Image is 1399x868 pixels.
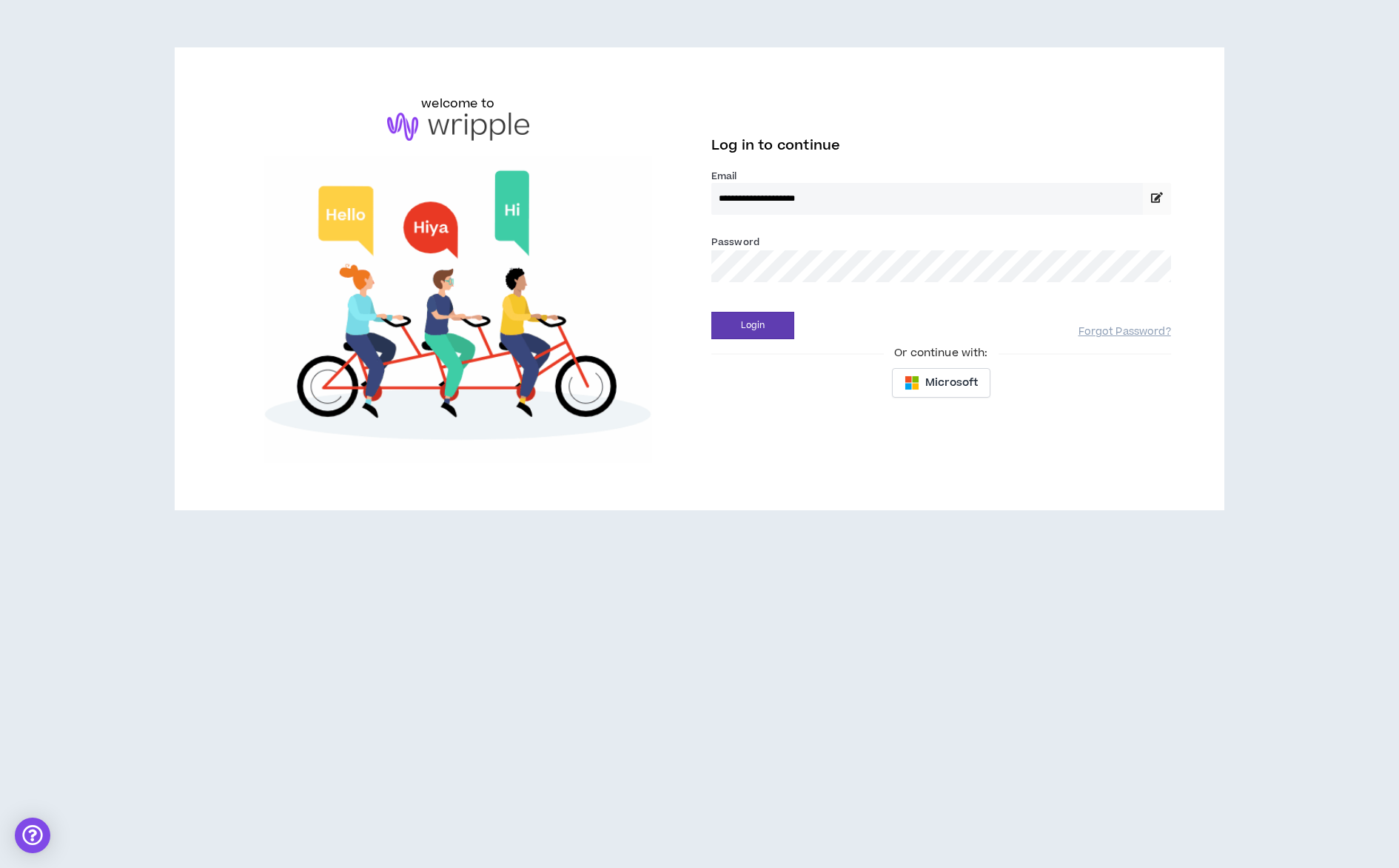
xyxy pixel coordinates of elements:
[711,136,840,155] span: Log in to continue
[421,95,494,113] h6: welcome to
[711,236,759,249] label: Password
[925,375,978,391] span: Microsoft
[711,170,1171,183] label: Email
[884,345,998,361] span: Or continue with:
[711,312,794,339] button: Login
[387,113,529,141] img: logo-brand.png
[892,368,990,398] button: Microsoft
[15,818,50,853] div: Open Intercom Messenger
[1078,325,1171,339] a: Forgot Password?
[228,156,688,463] img: Welcome to Wripple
